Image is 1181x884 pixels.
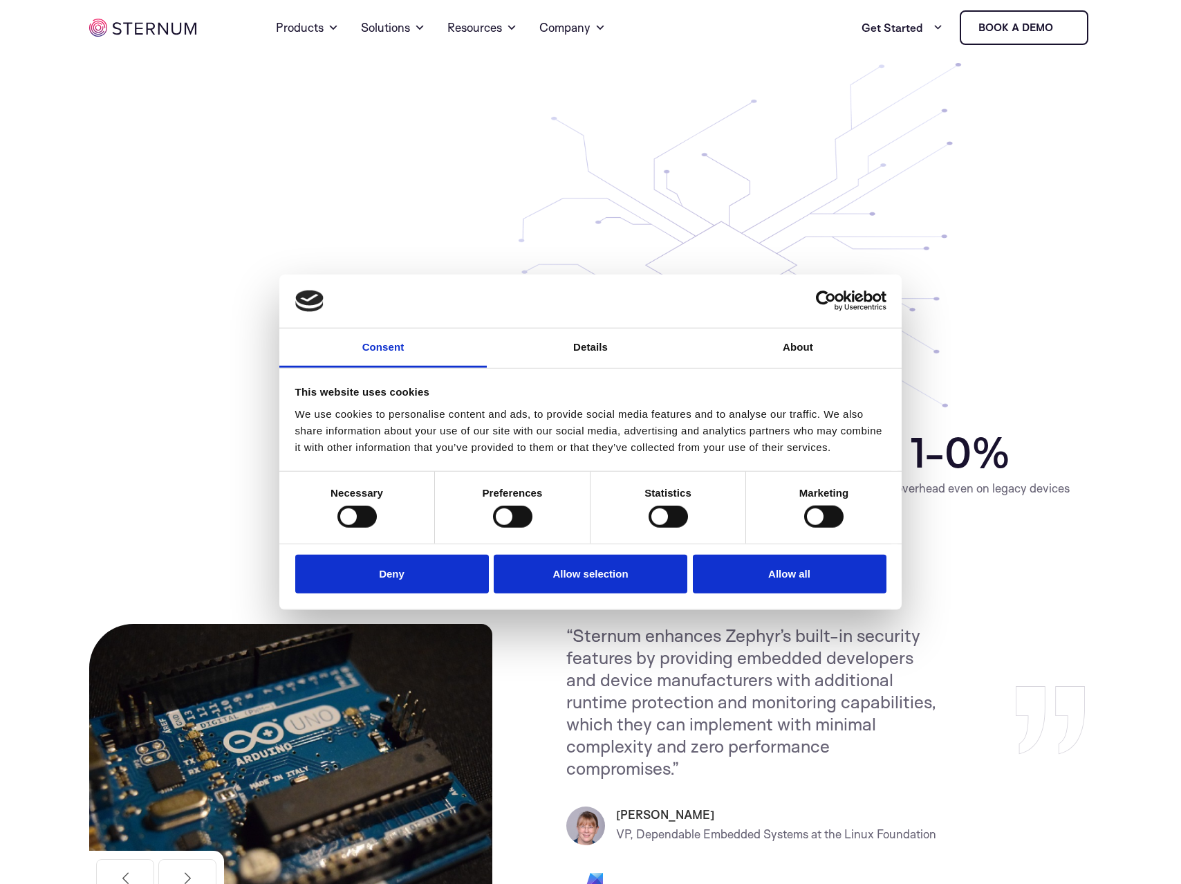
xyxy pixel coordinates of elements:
[693,554,886,593] button: Allow all
[862,14,943,42] a: Get Started
[799,487,849,499] strong: Marketing
[971,430,1092,475] span: %
[566,807,605,845] img: Kate Stewart
[276,3,339,53] a: Products
[566,624,940,779] p: “Sternum enhances Zephyr’s built-in security features by providing embedded developers and device...
[295,290,324,312] img: logo
[616,823,936,845] p: VP, Dependable Embedded Systems at the Linux Foundation
[765,291,886,311] a: Usercentrics Cookiebot - opens in a new window
[447,3,517,53] a: Resources
[960,10,1088,45] a: Book a demo
[89,19,196,37] img: sternum iot
[295,384,886,400] div: This website uses cookies
[945,430,971,475] span: 0
[295,406,886,456] div: We use cookies to personalise content and ads, to provide social media features and to analyse ou...
[361,3,425,53] a: Solutions
[1059,22,1070,33] img: sternum iot
[874,430,945,475] span: < 1-
[539,3,606,53] a: Company
[694,329,902,368] a: About
[644,487,691,499] strong: Statistics
[483,487,543,499] strong: Preferences
[487,329,694,368] a: Details
[279,329,487,368] a: Consent
[494,554,687,593] button: Allow selection
[331,487,383,499] strong: Necessary
[616,807,936,823] h6: [PERSON_NAME]
[295,554,489,593] button: Deny
[874,480,1092,497] div: overhead even on legacy devices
